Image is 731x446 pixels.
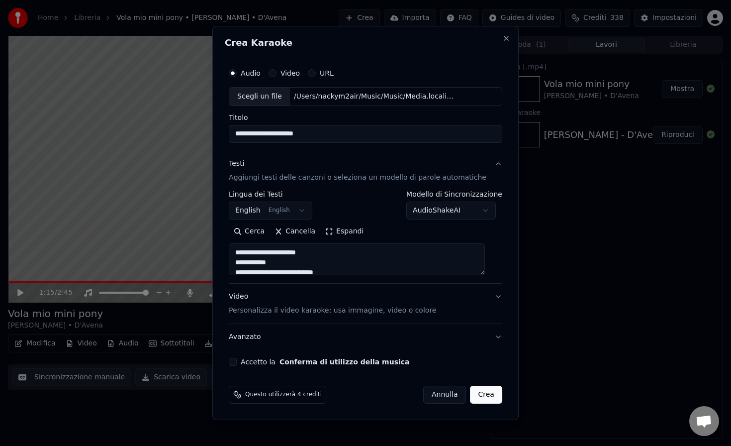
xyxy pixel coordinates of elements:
[229,114,502,121] label: Titolo
[290,92,459,102] div: /Users/nackym2air/Music/Music/Media.localized/Music/Compilations/Cartoons 80 (Le sigle dei carton...
[270,223,320,239] button: Cancella
[280,70,300,77] label: Video
[470,386,502,404] button: Crea
[241,358,409,365] label: Accetto la
[245,391,322,399] span: Questo utilizzerà 4 crediti
[406,191,502,198] label: Modello di Sincronizzazione
[229,324,502,350] button: Avanzato
[241,70,261,77] label: Audio
[229,191,312,198] label: Lingua dei Testi
[423,386,466,404] button: Annulla
[229,151,502,191] button: TestiAggiungi testi delle canzoni o seleziona un modello di parole automatiche
[229,292,436,316] div: Video
[320,70,334,77] label: URL
[229,191,502,283] div: TestiAggiungi testi delle canzoni o seleziona un modello di parole automatiche
[229,159,244,169] div: Testi
[225,38,506,47] h2: Crea Karaoke
[229,88,290,106] div: Scegli un file
[229,223,270,239] button: Cerca
[229,306,436,316] p: Personalizza il video karaoke: usa immagine, video o colore
[229,173,486,183] p: Aggiungi testi delle canzoni o seleziona un modello di parole automatiche
[279,358,410,365] button: Accetto la
[229,284,502,324] button: VideoPersonalizza il video karaoke: usa immagine, video o colore
[320,223,368,239] button: Espandi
